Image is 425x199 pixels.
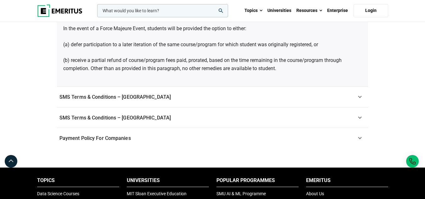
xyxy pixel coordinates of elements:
a: Payment Policy For Companies [57,128,368,149]
p: (a) defer participation to a later iteration of the same course/program for which student was ori... [63,41,362,49]
a: SMU AI & ML Programme [216,191,266,196]
a: MIT Sloan Executive Education [127,191,187,196]
input: woocommerce-product-search-field-0 [97,4,228,17]
a: SMS Terms & Conditions – [GEOGRAPHIC_DATA] [57,87,368,108]
span: SMS Terms & Conditions – [GEOGRAPHIC_DATA] [59,115,171,121]
a: About Us [306,191,324,196]
span: Payment Policy For Companies [59,135,131,141]
a: SMS Terms & Conditions – [GEOGRAPHIC_DATA] [57,108,368,128]
p: (b) receive a partial refund of course/program fees paid, prorated, based on the time remaining i... [63,56,362,72]
a: Login [354,4,388,17]
a: Data Science Courses [37,191,79,196]
p: In the event of a Force Majeure Event, students will be provided the option to either: [63,25,362,33]
span: SMS Terms & Conditions – [GEOGRAPHIC_DATA] [59,94,171,100]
